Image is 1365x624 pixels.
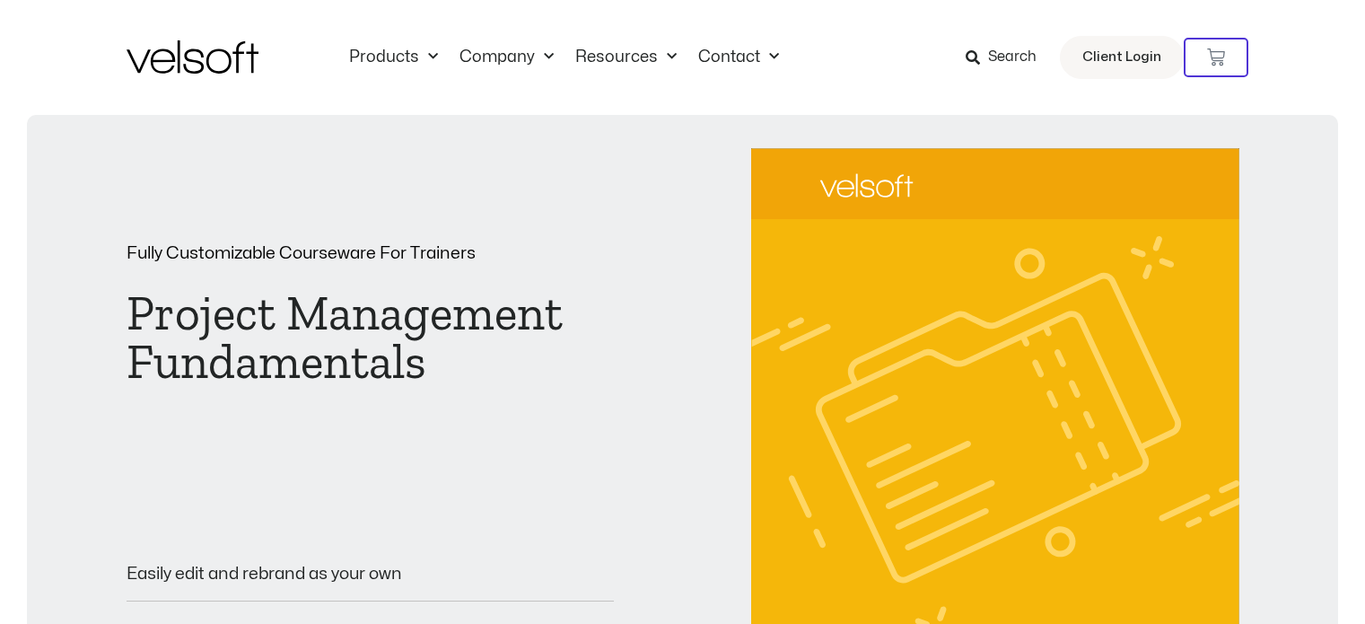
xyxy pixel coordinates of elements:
[127,245,615,262] p: Fully Customizable Courseware For Trainers
[966,42,1049,73] a: Search
[687,48,790,67] a: ContactMenu Toggle
[338,48,790,67] nav: Menu
[127,40,258,74] img: Velsoft Training Materials
[564,48,687,67] a: ResourcesMenu Toggle
[988,46,1037,69] span: Search
[127,566,615,583] p: Easily edit and rebrand as your own
[127,289,615,386] h1: Project Management Fundamentals
[338,48,449,67] a: ProductsMenu Toggle
[1060,36,1184,79] a: Client Login
[1082,46,1161,69] span: Client Login
[449,48,564,67] a: CompanyMenu Toggle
